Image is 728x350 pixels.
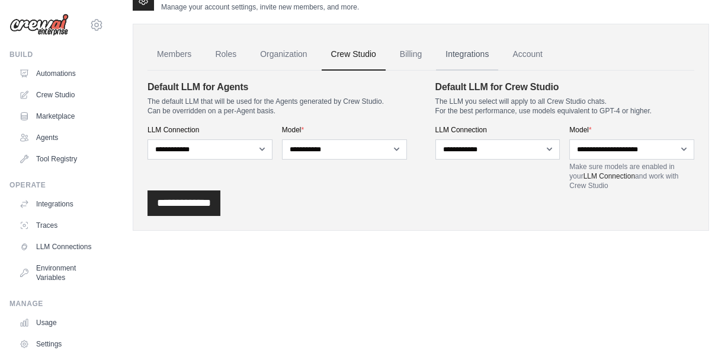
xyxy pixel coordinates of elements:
img: Logo [9,14,69,36]
a: Members [147,39,201,71]
iframe: Chat Widget [669,293,728,350]
a: Environment Variables [14,259,104,287]
a: Crew Studio [322,39,386,71]
a: Traces [14,216,104,235]
a: Integrations [436,39,498,71]
a: Agents [14,128,104,147]
h4: Default LLM for Agents [147,80,407,94]
div: Manage [9,299,104,308]
p: Manage your account settings, invite new members, and more. [161,2,359,12]
a: Integrations [14,195,104,214]
h4: Default LLM for Crew Studio [435,80,695,94]
a: Usage [14,313,104,332]
a: Marketplace [14,107,104,126]
label: LLM Connection [435,125,560,135]
a: Tool Registry [14,149,104,168]
a: Roles [206,39,246,71]
label: Model [569,125,694,135]
a: LLM Connections [14,237,104,256]
a: LLM Connection [583,172,635,180]
p: Make sure models are enabled in your and work with Crew Studio [569,162,694,190]
div: Operate [9,180,104,190]
div: Build [9,50,104,59]
label: LLM Connection [147,125,272,135]
a: Automations [14,64,104,83]
label: Model [282,125,407,135]
a: Billing [390,39,431,71]
a: Account [503,39,552,71]
p: The default LLM that will be used for the Agents generated by Crew Studio. Can be overridden on a... [147,97,407,116]
a: Organization [251,39,316,71]
p: The LLM you select will apply to all Crew Studio chats. For the best performance, use models equi... [435,97,695,116]
a: Crew Studio [14,85,104,104]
